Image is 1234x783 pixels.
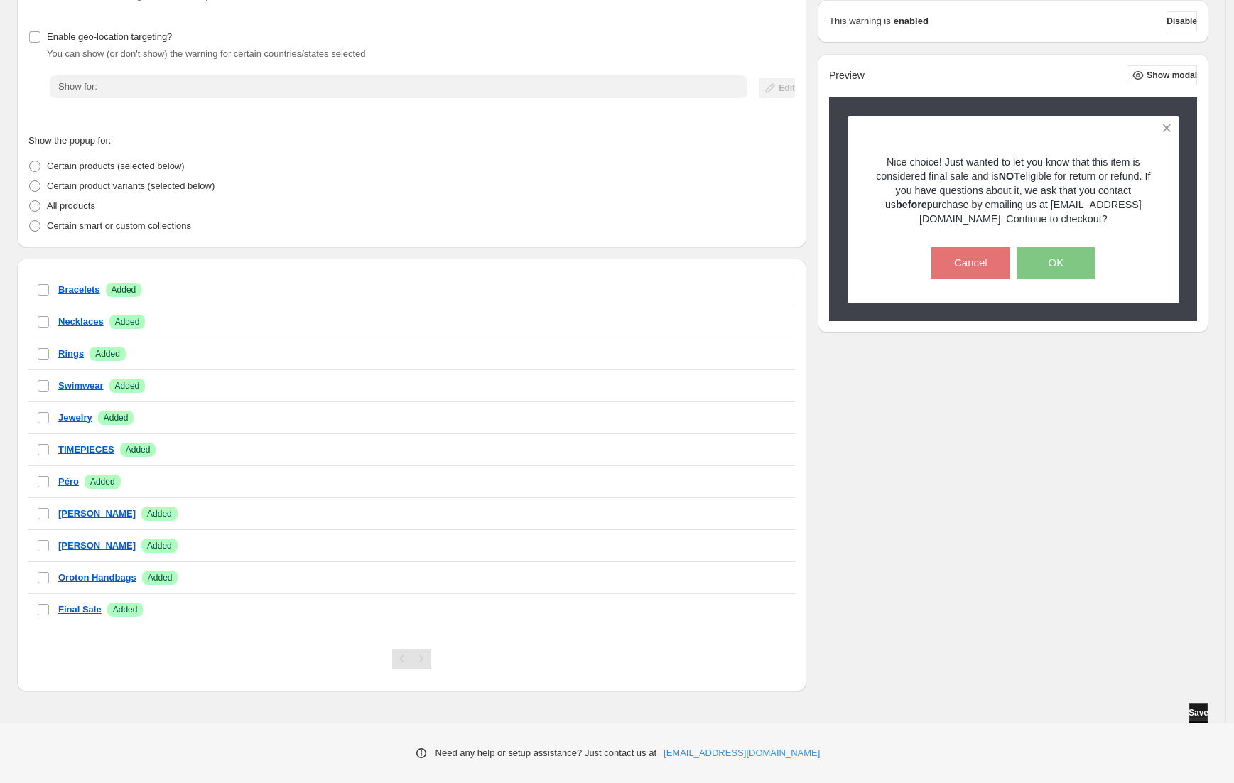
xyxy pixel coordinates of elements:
[1167,16,1197,27] span: Disable
[90,476,115,487] span: Added
[664,746,820,760] a: [EMAIL_ADDRESS][DOMAIN_NAME]
[115,380,140,391] span: Added
[112,284,136,296] span: Added
[58,379,104,393] a: Swimwear
[58,347,84,361] a: Rings
[47,161,185,171] span: Certain products (selected below)
[28,135,111,146] span: Show the popup for:
[829,70,865,82] h2: Preview
[58,475,79,489] a: Péro
[1127,65,1197,85] button: Show modal
[1167,11,1197,31] button: Disable
[1017,247,1095,279] button: OK
[872,155,1154,226] p: Nice choice! Just wanted to let you know that this item is considered final sale and is eligible ...
[95,348,120,360] span: Added
[1189,703,1208,723] button: Save
[115,316,140,328] span: Added
[931,247,1010,279] button: Cancel
[47,199,95,213] p: All products
[896,199,927,210] strong: before
[58,81,97,92] span: Show for:
[147,508,172,519] span: Added
[999,171,1020,182] strong: NOT
[894,14,929,28] strong: enabled
[148,572,173,583] span: Added
[47,219,191,233] p: Certain smart or custom collections
[1147,70,1197,81] span: Show modal
[58,283,100,297] a: Bracelets
[58,539,136,553] a: [PERSON_NAME]
[58,315,104,329] a: Necklaces
[58,411,92,425] a: Jewelry
[126,444,151,455] span: Added
[392,649,431,669] nav: Pagination
[113,604,138,615] span: Added
[47,48,366,59] span: You can show (or don't show) the warning for certain countries/states selected
[58,603,102,617] a: Final Sale
[1189,707,1208,718] span: Save
[58,507,136,521] a: [PERSON_NAME]
[58,571,136,585] a: Oroton Handbags
[829,14,891,28] p: This warning is
[104,412,129,423] span: Added
[147,540,172,551] span: Added
[58,443,114,457] a: TIMEPIECES
[47,180,215,191] span: Certain product variants (selected below)
[47,31,172,42] span: Enable geo-location targeting?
